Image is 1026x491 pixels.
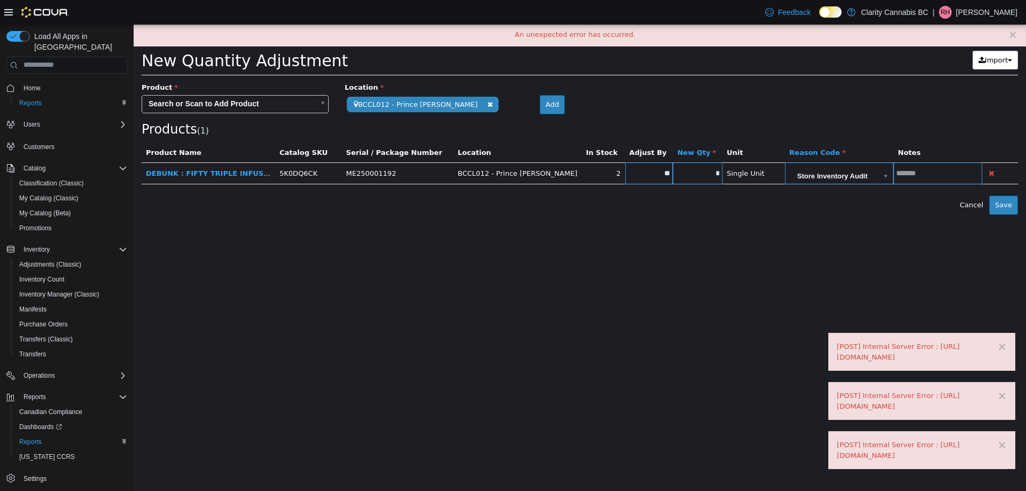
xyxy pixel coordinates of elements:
span: Inventory Count [15,273,127,286]
span: Catalog [19,162,127,175]
span: Canadian Compliance [19,408,82,416]
button: Operations [19,369,59,382]
a: Feedback [761,2,815,23]
button: Catalog [19,162,50,175]
button: Catalog [2,161,131,176]
span: Promotions [19,224,52,232]
button: Operations [2,368,131,383]
span: New Quantity Adjustment [8,27,214,45]
button: Cancel [820,171,856,190]
span: Canadian Compliance [15,406,127,418]
span: Reports [19,391,127,403]
button: My Catalog (Beta) [11,206,131,221]
span: Dashboards [15,420,127,433]
span: Transfers (Classic) [15,333,127,346]
a: Manifests [15,303,51,316]
button: Canadian Compliance [11,404,131,419]
span: Load All Apps in [GEOGRAPHIC_DATA] [30,31,127,52]
button: Inventory Count [11,272,131,287]
span: Catalog [24,164,45,173]
button: Transfers [11,347,131,362]
a: Purchase Orders [15,318,72,331]
span: Classification (Classic) [19,179,84,188]
button: Unit [593,123,611,134]
button: Settings [2,471,131,486]
span: Inventory Manager (Classic) [15,288,127,301]
div: Raymond Hill [939,6,952,19]
div: [POST] Internal Server Error : [URL][DOMAIN_NAME] [703,317,873,338]
button: Delete Product [853,143,863,155]
button: Serial / Package Number [213,123,311,134]
span: Settings [24,474,46,483]
span: Settings [19,472,127,485]
p: Clarity Cannabis BC [861,6,928,19]
button: Manifests [11,302,131,317]
td: ME250001192 [208,138,320,160]
button: Classification (Classic) [11,176,131,191]
button: Transfers (Classic) [11,332,131,347]
a: [US_STATE] CCRS [15,450,79,463]
span: Import [851,32,874,40]
button: Home [2,80,131,96]
a: Inventory Count [15,273,69,286]
img: Cova [21,7,69,18]
a: Promotions [15,222,56,235]
span: Reports [19,99,42,107]
span: Classification (Classic) [15,177,127,190]
button: Reports [11,96,131,111]
span: Dashboards [19,423,62,431]
span: Customers [24,143,55,151]
a: Reports [15,435,46,448]
span: My Catalog (Classic) [15,192,127,205]
span: Transfers [15,348,127,361]
span: My Catalog (Classic) [19,194,79,202]
span: Manifests [15,303,127,316]
a: DEBUNK : FIFTY TRIPLE INFUSED BLUNT (SATIVA) - 1 X 0.75g [12,145,250,153]
span: Inventory Manager (Classic) [19,290,99,299]
button: In Stock [452,123,486,134]
span: Operations [24,371,55,380]
span: Operations [19,369,127,382]
button: × [874,5,884,16]
button: Inventory Manager (Classic) [11,287,131,302]
td: 2 [448,138,491,160]
button: Inventory [2,242,131,257]
span: Reports [24,393,46,401]
span: Reports [19,438,42,446]
button: Users [19,118,44,131]
a: Settings [19,472,51,485]
span: Feedback [778,7,811,18]
span: Store Inventory Audit [654,139,743,160]
button: Promotions [11,221,131,236]
a: Classification (Classic) [15,177,88,190]
a: Inventory Manager (Classic) [15,288,104,301]
button: Import [839,26,884,45]
span: BCCL012 - Prince [PERSON_NAME] [213,72,365,88]
td: 5K0DQ6CK [142,138,208,160]
a: Customers [19,141,59,153]
button: × [864,415,873,426]
a: Transfers (Classic) [15,333,77,346]
p: | [932,6,935,19]
span: Single Unit [593,145,631,153]
p: [PERSON_NAME] [956,6,1017,19]
button: Reports [11,434,131,449]
input: Dark Mode [819,6,842,18]
a: Dashboards [11,419,131,434]
span: Manifests [19,305,46,314]
button: × [864,317,873,328]
button: Reports [19,391,50,403]
button: × [864,366,873,377]
span: Reports [15,97,127,110]
div: [POST] Internal Server Error : [URL][DOMAIN_NAME] [703,366,873,387]
span: Search or Scan to Add Product [9,71,181,88]
button: Notes [764,123,789,134]
button: Save [856,171,884,190]
a: Store Inventory Audit [654,139,757,159]
a: Dashboards [15,420,66,433]
span: Adjustments (Classic) [15,258,127,271]
small: ( ) [64,102,75,111]
span: My Catalog (Beta) [19,209,71,217]
span: New Qty [543,124,582,132]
